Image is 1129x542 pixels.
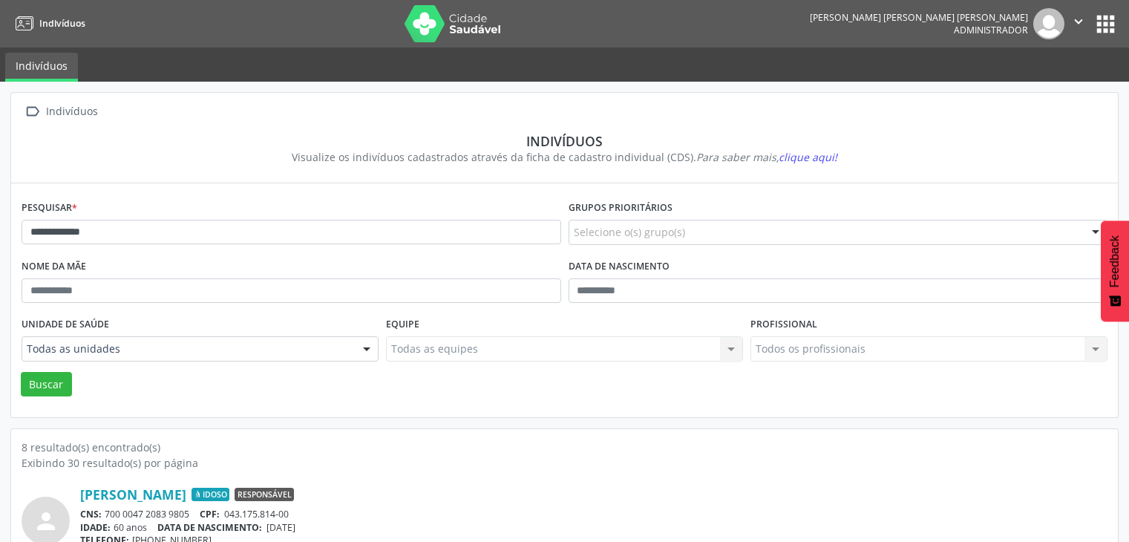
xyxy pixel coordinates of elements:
i:  [22,101,43,123]
i:  [1070,13,1087,30]
span: clique aqui! [779,150,837,164]
span: Todas as unidades [27,342,348,356]
span: Idoso [192,488,229,501]
label: Grupos prioritários [569,197,673,220]
button: Feedback - Mostrar pesquisa [1101,221,1129,321]
a: [PERSON_NAME] [80,486,186,503]
div: 700 0047 2083 9805 [80,508,1107,520]
span: 043.175.814-00 [224,508,289,520]
span: IDADE: [80,521,111,534]
div: Indivíduos [32,133,1097,149]
a:  Indivíduos [22,101,100,123]
label: Nome da mãe [22,255,86,278]
div: 60 anos [80,521,1107,534]
label: Equipe [386,313,419,336]
label: Profissional [750,313,817,336]
i: person [33,508,59,535]
a: Indivíduos [10,11,85,36]
div: 8 resultado(s) encontrado(s) [22,440,1107,455]
span: CNS: [80,508,102,520]
span: Administrador [954,24,1028,36]
span: Selecione o(s) grupo(s) [574,224,685,240]
span: Feedback [1108,235,1122,287]
span: CPF: [200,508,220,520]
button:  [1064,8,1093,39]
img: img [1033,8,1064,39]
label: Pesquisar [22,197,77,220]
span: DATA DE NASCIMENTO: [157,521,262,534]
span: Indivíduos [39,17,85,30]
a: Indivíduos [5,53,78,82]
div: [PERSON_NAME] [PERSON_NAME] [PERSON_NAME] [810,11,1028,24]
div: Visualize os indivíduos cadastrados através da ficha de cadastro individual (CDS). [32,149,1097,165]
span: Responsável [235,488,294,501]
label: Unidade de saúde [22,313,109,336]
div: Indivíduos [43,101,100,123]
div: Exibindo 30 resultado(s) por página [22,455,1107,471]
button: Buscar [21,372,72,397]
button: apps [1093,11,1119,37]
i: Para saber mais, [696,150,837,164]
label: Data de nascimento [569,255,670,278]
span: [DATE] [266,521,295,534]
